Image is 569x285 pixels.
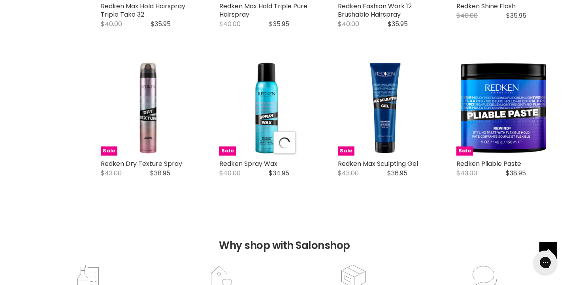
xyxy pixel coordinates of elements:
a: Redken Shine Flash [456,2,516,11]
a: Redken Spray Wax [219,159,277,168]
span: Sale [101,146,117,156]
a: Redken Max Sculpting Gel Redken Max Sculpting Gel Sale [338,61,433,156]
span: $43.00 [101,169,122,178]
span: $38.95 [506,169,526,178]
span: $40.00 [456,11,478,20]
span: $40.00 [219,169,241,178]
iframe: Gorgias live chat messenger [529,248,561,277]
a: Redken Dry Texture Spray [101,159,182,168]
a: Redken Dry Texture Spray Sale [101,61,196,156]
span: Sale [456,146,473,156]
a: Redken Pliable Paste Redken Pliable Paste Sale [456,61,551,156]
span: $35.95 [506,11,526,20]
a: Redken Max Hold Hairspray Triple Take 32 [101,2,185,19]
span: $40.00 [338,19,359,28]
a: Back to top [539,242,557,260]
h2: Why shop with Salonshop [4,208,565,264]
a: Redken Max Hold Triple Pure Hairspray [219,2,307,19]
span: $40.00 [101,19,122,28]
img: Redken Pliable Paste [456,61,551,156]
span: $38.95 [150,169,170,178]
span: Sale [219,146,236,156]
img: Redken Spray Wax [219,61,314,156]
span: $43.00 [338,169,359,178]
span: $35.95 [388,19,408,28]
span: $36.95 [387,169,407,178]
span: $35.95 [151,19,171,28]
a: Redken Spray Wax Redken Spray Wax Sale [219,61,314,156]
img: Redken Max Sculpting Gel [338,61,433,156]
span: $43.00 [456,169,477,178]
a: Redken Pliable Paste [456,159,521,168]
a: Redken Fashion Work 12 Brushable Hairspray [338,2,412,19]
span: $40.00 [219,19,241,28]
span: Back to top [539,242,557,263]
span: Sale [338,146,354,156]
img: Redken Dry Texture Spray [101,61,196,156]
span: $34.95 [269,169,289,178]
a: Redken Max Sculpting Gel [338,159,418,168]
span: $35.95 [269,19,289,28]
